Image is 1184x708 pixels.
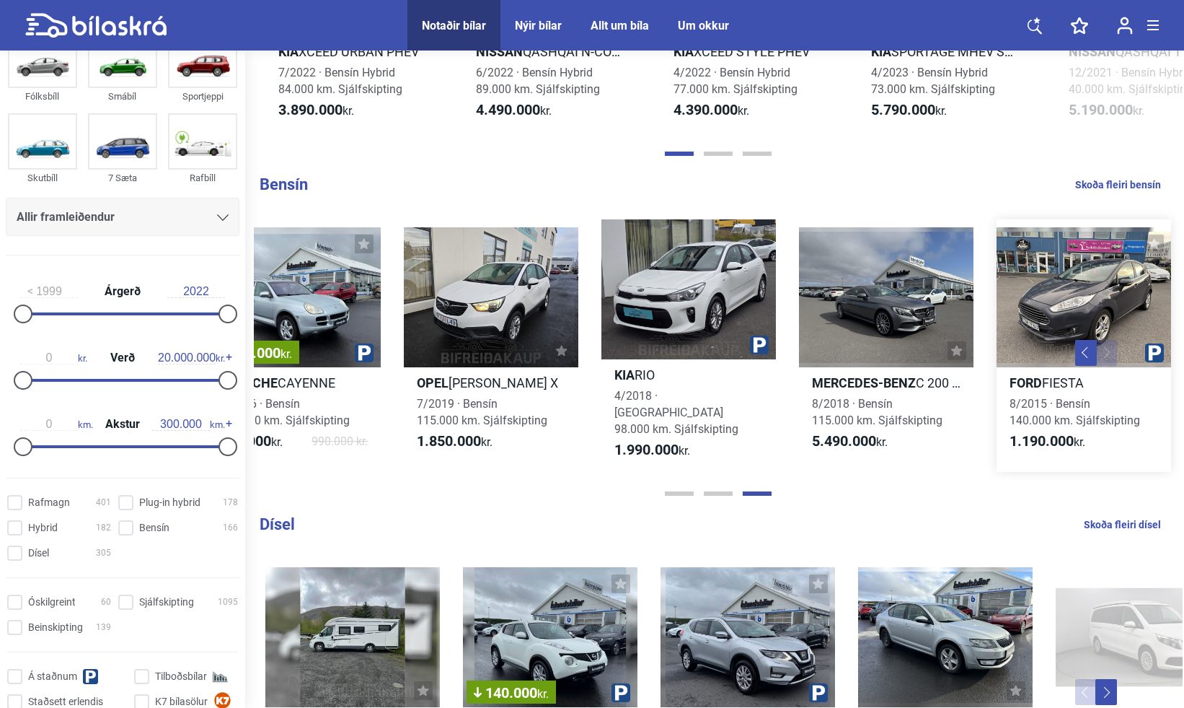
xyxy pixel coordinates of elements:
div: 7 Sæta [88,170,157,186]
span: kr. [476,102,552,119]
button: Page 2 [704,152,733,156]
span: kr. [1010,433,1085,450]
span: kr. [417,433,492,450]
span: 8/2018 · Bensín 115.000 km. Sjálfskipting [812,397,942,427]
span: 166 [223,520,238,536]
b: Kia [614,367,635,383]
button: Previous [1075,679,1097,705]
span: Allir framleiðendur [17,207,115,227]
span: Sjálfskipting [139,595,194,610]
span: kr. [280,347,292,361]
span: Bensín [139,520,169,536]
b: Kia [673,44,694,59]
div: Allt um bíla [591,19,649,32]
a: 240.000kr.PorscheCAYENNE2/2006 · Bensín200.000 km. Sjálfskipting750.000kr.990.000 kr. [206,219,381,472]
a: Skoða fleiri bensín [1075,175,1161,194]
h2: [PERSON_NAME] X [404,375,578,391]
b: Kia [871,44,891,59]
span: kr. [537,687,549,701]
span: Á staðnum [28,669,77,684]
span: 7/2022 · Bensín Hybrid 84.000 km. Sjálfskipting [278,66,402,96]
span: 240.000 [217,346,292,360]
span: kr. [20,351,87,364]
span: 139 [96,620,111,635]
h2: SPORTAGE MHEV STYLE [858,43,1033,60]
b: Mercedes-Benz [812,375,916,390]
button: Page 1 [665,152,694,156]
span: 8/2015 · Bensín 140.000 km. Sjálfskipting [1010,397,1140,427]
b: 4.490.000 [476,101,540,118]
span: kr. [673,102,749,119]
b: Nissan [476,44,523,59]
span: Verð [107,352,138,364]
b: 3.890.000 [278,101,343,118]
b: Dísel [260,515,295,533]
button: Previous [1075,340,1097,366]
div: Rafbíll [168,170,237,186]
span: Óskilgreint [28,595,76,610]
a: Nýir bílar [515,19,562,32]
span: 7/2019 · Bensín 115.000 km. Sjálfskipting [417,397,547,427]
a: FordFIESTA8/2015 · Bensín140.000 km. Sjálfskipting1.190.000kr. [997,219,1171,472]
span: 2/2006 · Bensín 200.000 km. Sjálfskipting [219,397,350,427]
span: kr. [614,442,690,459]
h2: XCEED STYLE PHEV [661,43,835,60]
b: 5.790.000 [871,101,935,118]
b: 5.190.000 [1069,101,1133,118]
div: Notaðir bílar [422,19,486,32]
div: Sportjeppi [168,88,237,105]
button: Next [1095,340,1117,366]
span: kr. [871,102,947,119]
span: 1095 [218,595,238,610]
span: Árgerð [101,286,144,297]
span: Tilboðsbílar [155,669,207,684]
button: Next [1095,679,1117,705]
a: Um okkur [678,19,729,32]
img: user-login.svg [1117,17,1133,35]
b: 5.490.000 [812,432,876,450]
span: 401 [96,495,111,510]
h2: XCEED URBAN PHEV [265,43,440,60]
span: 140.000 [474,686,549,700]
span: kr. [278,102,354,119]
b: Kia [278,44,299,59]
a: Mercedes-BenzC 200 4MATIC8/2018 · Bensín115.000 km. Sjálfskipting5.490.000kr. [799,219,973,472]
span: 60 [101,595,111,610]
h2: RIO [601,367,776,383]
b: Nissan [1069,44,1115,59]
a: Opel[PERSON_NAME] X7/2019 · Bensín115.000 km. Sjálfskipting1.850.000kr. [404,219,578,472]
span: kr. [158,351,225,364]
span: 990.000 kr. [312,433,368,450]
span: kr. [812,433,888,450]
a: Skoða fleiri dísel [1084,515,1161,534]
span: Dísel [28,546,49,561]
span: km. [20,418,93,431]
b: 4.390.000 [673,101,738,118]
span: 6/2022 · Bensín Hybrid 89.000 km. Sjálfskipting [476,66,600,96]
span: 182 [96,520,111,536]
span: 4/2018 · [GEOGRAPHIC_DATA] 98.000 km. Sjálfskipting [614,389,738,436]
button: Page 3 [743,491,772,496]
b: Bensín [260,175,308,193]
span: Rafmagn [28,495,70,510]
a: KiaRIO4/2018 · [GEOGRAPHIC_DATA]98.000 km. Sjálfskipting1.990.000kr. [601,219,776,472]
span: Beinskipting [28,620,83,635]
span: Hybrid [28,520,58,536]
div: Skutbíll [8,170,77,186]
div: Smábíl [88,88,157,105]
b: Opel [417,375,449,390]
span: 4/2023 · Bensín Hybrid 73.000 km. Sjálfskipting [871,66,995,96]
b: 1.990.000 [614,441,679,458]
span: 4/2022 · Bensín Hybrid 77.000 km. Sjálfskipting [673,66,798,96]
b: Ford [1010,375,1042,390]
span: 305 [96,546,111,561]
button: Page 2 [704,491,733,496]
span: km. [152,418,225,431]
b: 1.190.000 [1010,432,1074,450]
button: Page 1 [665,491,694,496]
button: Page 3 [743,152,772,156]
span: Akstur [102,419,143,430]
h2: CAYENNE [206,375,381,391]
